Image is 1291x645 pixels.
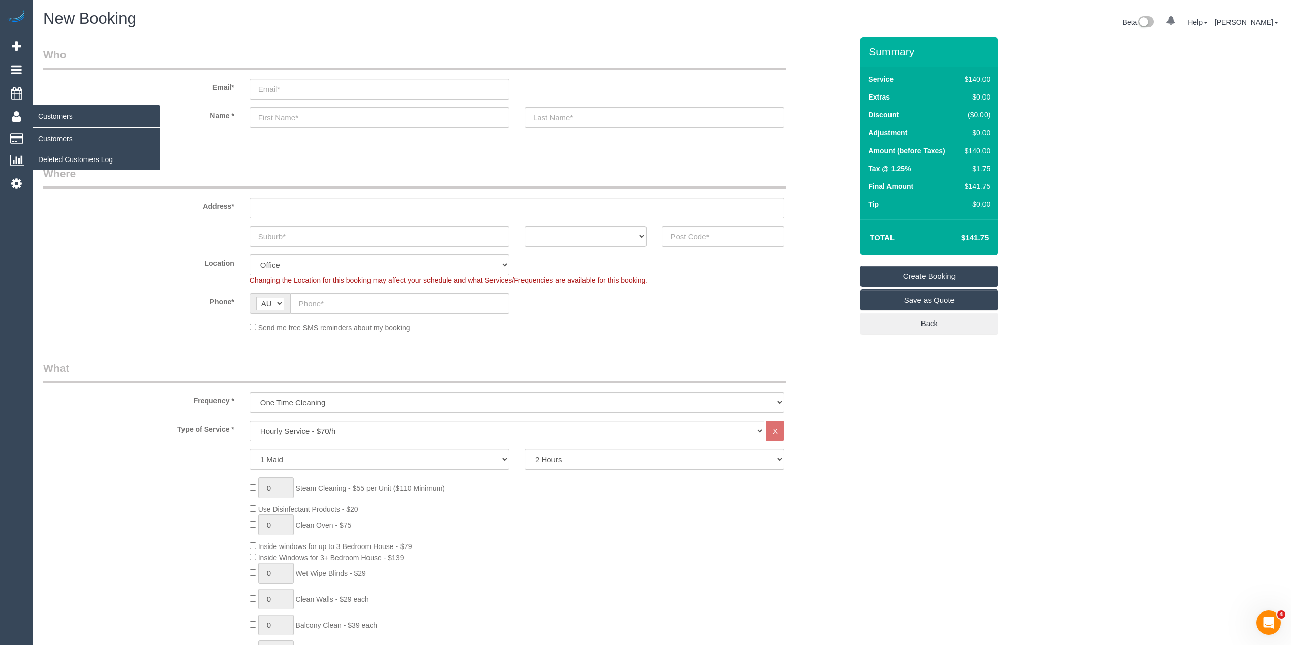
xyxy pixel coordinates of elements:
[868,127,907,138] label: Adjustment
[33,128,160,170] ul: Customers
[1123,18,1154,26] a: Beta
[961,199,990,209] div: $0.00
[1188,18,1208,26] a: Help
[1256,610,1281,635] iframe: Intercom live chat
[296,521,352,529] span: Clean Oven - $75
[296,484,445,492] span: Steam Cleaning - $55 per Unit ($110 Minimum)
[258,324,410,332] span: Send me free SMS reminders about my booking
[860,289,998,311] a: Save as Quote
[36,293,242,307] label: Phone*
[33,149,160,170] a: Deleted Customers Log
[33,105,160,128] span: Customers
[1137,16,1154,29] img: New interface
[860,313,998,334] a: Back
[250,107,509,128] input: First Name*
[662,226,784,247] input: Post Code*
[258,542,412,551] span: Inside windows for up to 3 Bedroom House - $79
[296,595,369,603] span: Clean Walls - $29 each
[6,10,26,24] img: Automaid Logo
[36,392,242,406] label: Frequency *
[961,164,990,174] div: $1.75
[36,79,242,92] label: Email*
[36,198,242,211] label: Address*
[961,74,990,84] div: $140.00
[868,74,894,84] label: Service
[868,92,890,102] label: Extras
[43,10,136,27] span: New Booking
[525,107,784,128] input: Last Name*
[868,164,911,174] label: Tax @ 1.25%
[250,226,509,247] input: Suburb*
[870,233,895,242] strong: Total
[961,127,990,138] div: $0.00
[1277,610,1285,619] span: 4
[961,92,990,102] div: $0.00
[43,47,786,70] legend: Who
[258,554,404,562] span: Inside Windows for 3+ Bedroom House - $139
[36,254,242,268] label: Location
[860,266,998,287] a: Create Booking
[961,110,990,120] div: ($0.00)
[868,110,899,120] label: Discount
[931,234,989,242] h4: $141.75
[250,79,509,100] input: Email*
[869,46,993,57] h3: Summary
[1215,18,1278,26] a: [PERSON_NAME]
[258,505,358,513] span: Use Disinfectant Products - $20
[868,181,913,191] label: Final Amount
[250,276,648,284] span: Changing the Location for this booking may affect your schedule and what Services/Frequencies are...
[290,293,509,314] input: Phone*
[961,146,990,156] div: $140.00
[868,146,945,156] label: Amount (before Taxes)
[36,421,242,434] label: Type of Service *
[33,128,160,149] a: Customers
[296,569,366,577] span: Wet Wipe Blinds - $29
[296,621,377,629] span: Balcony Clean - $39 each
[43,166,786,189] legend: Where
[868,199,879,209] label: Tip
[43,361,786,383] legend: What
[961,181,990,191] div: $141.75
